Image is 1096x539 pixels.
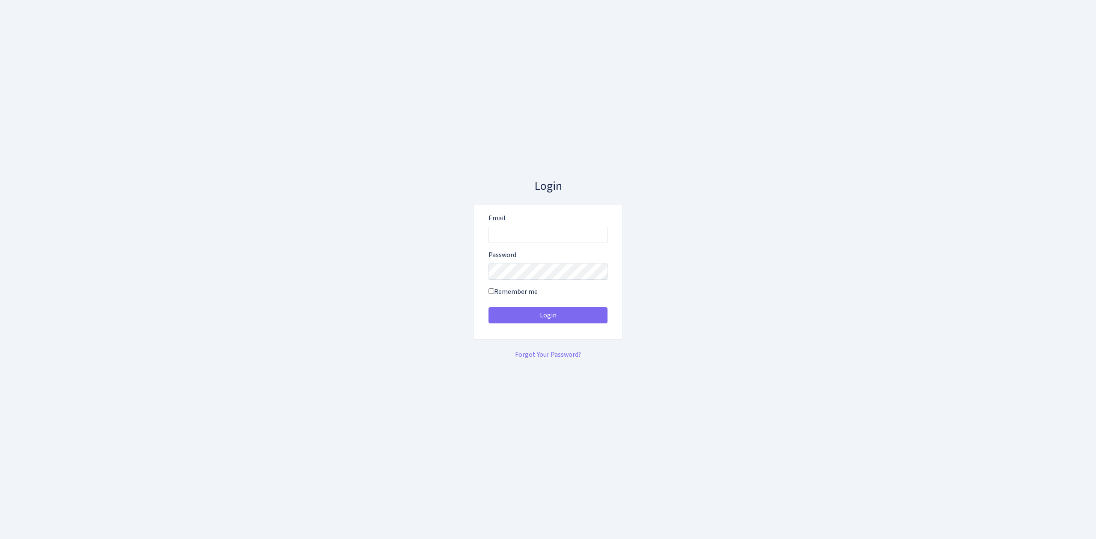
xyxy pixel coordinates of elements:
[515,350,581,359] a: Forgot Your Password?
[488,307,608,323] button: Login
[488,287,538,297] label: Remember me
[488,288,494,294] input: Remember me
[488,250,516,260] label: Password
[473,179,623,194] h3: Login
[488,213,506,223] label: Email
